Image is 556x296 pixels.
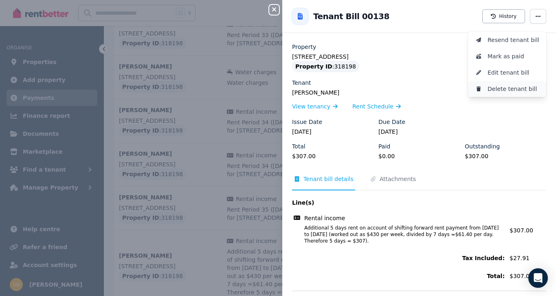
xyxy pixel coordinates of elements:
label: Issue Date [292,118,322,126]
button: Resend tenant bill [468,32,546,48]
button: Edit tenant bill [468,64,546,81]
label: Total [292,142,305,150]
span: Rent Schedule [352,102,393,110]
span: Delete tenant bill [488,84,540,94]
span: Mark as paid [488,51,540,61]
span: Edit tenant bill [488,68,540,77]
legend: $307.00 [465,152,546,160]
nav: Tabs [292,175,546,190]
label: Due Date [378,118,405,126]
span: Attachments [380,175,416,183]
span: $27.91 [510,254,546,262]
legend: [DATE] [292,128,374,136]
span: Rental income [304,214,345,222]
label: Outstanding [465,142,500,150]
label: Tenant [292,79,311,87]
span: Additional 5 days rent on account of shifting forward rent payment from [DATE] to [DATE] (worked ... [294,225,505,244]
button: Delete tenant bill [468,81,546,97]
span: Property ID [295,62,332,71]
a: View tenancy [292,102,338,110]
span: View tenancy [292,102,330,110]
legend: $307.00 [292,152,374,160]
span: Tenant bill details [303,175,354,183]
label: Property [292,43,316,51]
legend: [PERSON_NAME] [292,88,546,97]
span: Tax Included: [292,254,505,262]
h2: Tenant Bill 00138 [313,11,389,22]
legend: [STREET_ADDRESS] [292,53,546,61]
span: Resend tenant bill [488,35,540,45]
legend: $0.00 [378,152,460,160]
div: Open Intercom Messenger [528,268,548,288]
label: Paid [378,142,390,150]
button: History [482,9,525,23]
a: Rent Schedule [352,102,401,110]
span: Total: [292,272,505,280]
span: $307.00 [510,227,533,234]
legend: [DATE] [378,128,460,136]
div: : 318198 [292,61,359,72]
span: Line(s) [292,199,505,207]
button: Mark as paid [468,48,546,64]
span: $307.00 [510,272,546,280]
